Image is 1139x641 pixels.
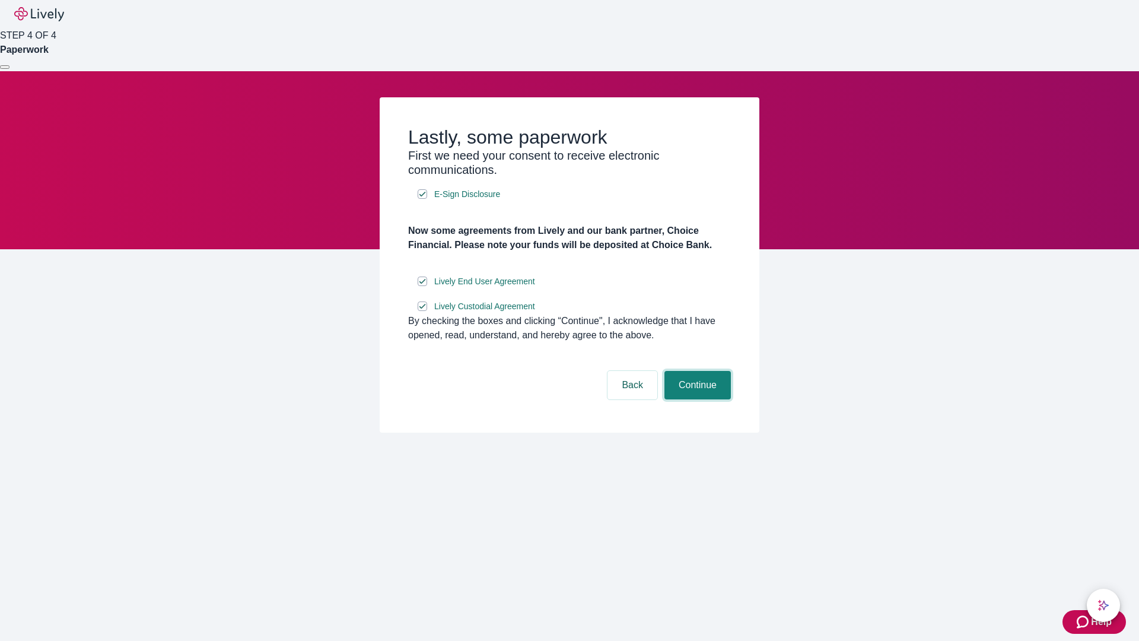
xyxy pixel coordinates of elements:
[434,275,535,288] span: Lively End User Agreement
[1097,599,1109,611] svg: Lively AI Assistant
[1087,589,1120,622] button: chat
[408,148,731,177] h3: First we need your consent to receive electronic communications.
[664,371,731,399] button: Continue
[408,224,731,252] h4: Now some agreements from Lively and our bank partner, Choice Financial. Please note your funds wi...
[1077,615,1091,629] svg: Zendesk support icon
[408,314,731,342] div: By checking the boxes and clicking “Continue", I acknowledge that I have opened, read, understand...
[434,188,500,201] span: E-Sign Disclosure
[607,371,657,399] button: Back
[1091,615,1112,629] span: Help
[432,187,502,202] a: e-sign disclosure document
[434,300,535,313] span: Lively Custodial Agreement
[432,274,537,289] a: e-sign disclosure document
[432,299,537,314] a: e-sign disclosure document
[408,126,731,148] h2: Lastly, some paperwork
[14,7,64,21] img: Lively
[1062,610,1126,634] button: Zendesk support iconHelp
